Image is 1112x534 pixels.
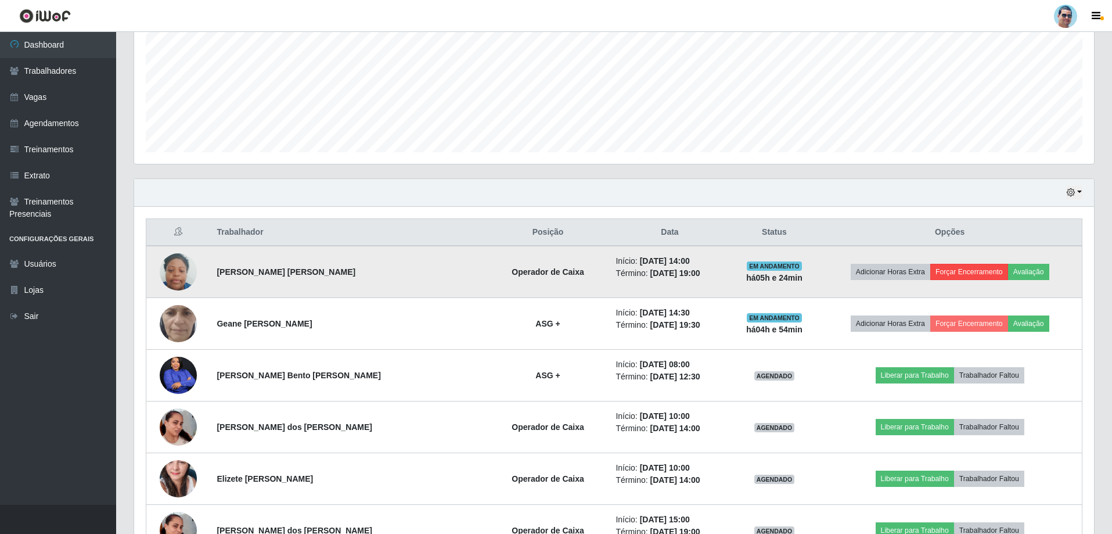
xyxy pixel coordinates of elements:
[650,424,700,433] time: [DATE] 14:00
[640,411,690,421] time: [DATE] 10:00
[851,264,930,280] button: Adicionar Horas Extra
[616,307,724,319] li: Início:
[512,474,584,483] strong: Operador de Caixa
[160,248,197,297] img: 1709225632480.jpeg
[217,371,380,380] strong: [PERSON_NAME] Bento [PERSON_NAME]
[616,410,724,422] li: Início:
[535,319,560,328] strong: ASG +
[851,316,930,332] button: Adicionar Horas Extra
[650,320,700,329] time: [DATE] 19:30
[650,475,700,485] time: [DATE] 14:00
[616,267,724,279] li: Término:
[650,372,700,381] time: [DATE] 12:30
[217,422,372,432] strong: [PERSON_NAME] dos [PERSON_NAME]
[616,462,724,474] li: Início:
[217,267,355,277] strong: [PERSON_NAME] [PERSON_NAME]
[616,319,724,331] li: Término:
[754,371,795,381] span: AGENDADO
[930,264,1008,280] button: Forçar Encerramento
[512,267,584,277] strong: Operador de Caixa
[640,256,690,266] time: [DATE] 14:00
[609,219,730,246] th: Data
[754,475,795,484] span: AGENDADO
[160,439,197,518] img: 1703538078729.jpeg
[19,9,71,23] img: CoreUI Logo
[512,422,584,432] strong: Operador de Caixa
[160,352,197,399] img: 1741977061779.jpeg
[160,394,197,460] img: 1757719645917.jpeg
[640,463,690,472] time: [DATE] 10:00
[754,423,795,432] span: AGENDADO
[535,371,560,380] strong: ASG +
[616,514,724,526] li: Início:
[217,319,312,328] strong: Geane [PERSON_NAME]
[616,359,724,371] li: Início:
[876,419,954,435] button: Liberar para Trabalho
[616,422,724,435] li: Término:
[747,261,802,271] span: EM ANDAMENTO
[616,474,724,486] li: Término:
[640,515,690,524] time: [DATE] 15:00
[640,308,690,317] time: [DATE] 14:30
[954,367,1024,384] button: Trabalhador Faltou
[160,282,197,365] img: 1753810030739.jpeg
[746,273,802,282] strong: há 05 h e 24 min
[616,371,724,383] li: Término:
[930,316,1008,332] button: Forçar Encerramento
[650,268,700,278] time: [DATE] 19:00
[818,219,1082,246] th: Opções
[1008,316,1049,332] button: Avaliação
[954,419,1024,435] button: Trabalhador Faltou
[640,360,690,369] time: [DATE] 08:00
[954,471,1024,487] button: Trabalhador Faltou
[616,255,724,267] li: Início:
[487,219,609,246] th: Posição
[731,219,818,246] th: Status
[210,219,487,246] th: Trabalhador
[746,325,802,334] strong: há 04 h e 54 min
[747,313,802,322] span: EM ANDAMENTO
[217,474,313,483] strong: Elizete [PERSON_NAME]
[876,367,954,384] button: Liberar para Trabalho
[876,471,954,487] button: Liberar para Trabalho
[1008,264,1049,280] button: Avaliação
